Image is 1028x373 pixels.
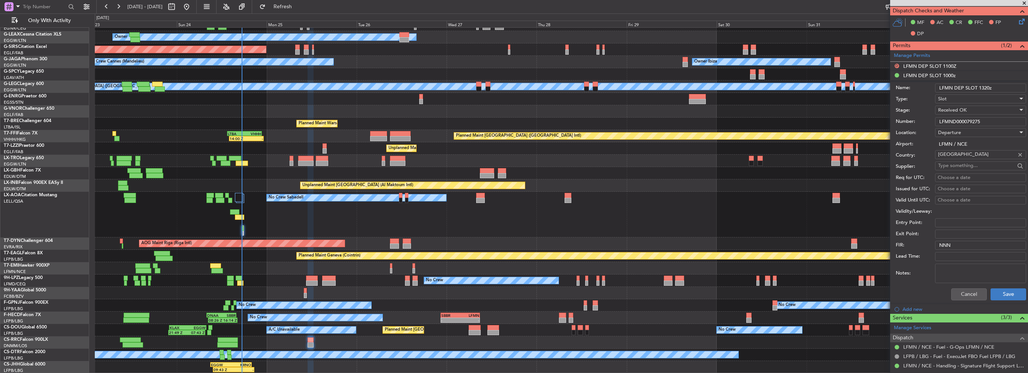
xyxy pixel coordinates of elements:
[4,186,26,192] a: EDLW/DTM
[4,281,25,287] a: LFMD/CEQ
[719,324,736,336] div: No Crew
[169,330,187,335] div: 21:49 Z
[4,143,19,148] span: T7-LZZI
[299,250,360,261] div: Planned Maint Geneva (Cointrin)
[893,314,912,322] span: Services
[234,367,254,372] div: -
[4,325,21,330] span: CS-DOU
[96,15,109,21] div: [DATE]
[223,318,236,322] div: 16:14 Z
[4,94,21,98] span: G-ENRG
[938,107,967,113] span: Received OK
[115,31,127,43] div: Owner
[938,95,947,102] span: Slot
[896,140,935,148] label: Airport:
[4,269,26,275] a: LFMN/NCE
[187,330,205,335] div: 07:43 Z
[894,52,930,60] a: Manage Permits
[974,19,983,27] span: FFC
[4,288,46,292] a: 9H-YAAGlobal 5000
[4,69,44,74] a: G-SPCYLegacy 650
[4,112,23,118] a: EGLF/FAB
[4,337,20,342] span: CS-RRC
[4,100,24,105] a: EGSS/STN
[896,270,935,277] label: Notes:
[896,185,935,193] label: Issued for UTC:
[4,149,23,155] a: EGLF/FAB
[4,25,26,31] a: EGNR/CEG
[4,193,21,197] span: LX-AOA
[4,251,43,255] a: T7-EAGLFalcon 8X
[903,363,1024,369] a: LFMN / NCE - Handling - Signature Flight Support LFMN / NCE
[4,82,44,86] a: G-LEGCLegacy 600
[896,163,935,170] label: Supplier:
[4,124,21,130] a: LTBA/ISL
[938,129,961,136] span: Departure
[188,325,206,330] div: EGGW
[170,325,188,330] div: KLAX
[917,30,924,38] span: DP
[214,367,234,372] div: 09:43 Z
[4,244,22,250] a: EVRA/RIX
[19,18,79,23] span: Only With Activity
[4,137,26,142] a: VHHH/HKG
[4,32,20,37] span: G-LEAX
[4,168,20,173] span: LX-GBH
[269,324,300,336] div: A/C Unavailable
[938,160,1015,171] input: Type something...
[4,331,23,336] a: LFPB/LBG
[938,197,1024,204] div: Choose a date
[221,313,236,318] div: SBBR
[4,239,53,243] a: T7-DYNChallenger 604
[267,4,299,9] span: Refresh
[4,318,23,324] a: LFPB/LBG
[4,306,23,312] a: LFPB/LBG
[991,288,1026,300] button: Save
[4,82,20,86] span: G-LEGC
[627,21,717,27] div: Fri 29
[209,318,223,322] div: 08:26 Z
[694,56,717,67] div: Owner Ibiza
[4,106,54,111] a: G-VNORChallenger 650
[385,324,503,336] div: Planned Maint [GEOGRAPHIC_DATA] ([GEOGRAPHIC_DATA])
[807,21,897,27] div: Sun 31
[256,1,301,13] button: Refresh
[896,118,935,125] label: Number:
[4,174,26,179] a: EDLW/DTM
[903,63,956,69] div: LFMN DEP SLOT 1100Z
[4,257,23,262] a: LFPB/LBG
[441,318,460,322] div: -
[4,181,18,185] span: LX-INB
[4,325,47,330] a: CS-DOUGlobal 6500
[244,131,261,136] div: VHHH
[231,363,251,367] div: KRNO
[4,337,48,342] a: CS-RRCFalcon 900LX
[896,197,935,204] label: Valid Until UTC:
[441,313,460,318] div: SBBR
[250,312,267,323] div: No Crew
[4,94,46,98] a: G-ENRGPraetor 600
[4,69,20,74] span: G-SPCY
[4,156,44,160] a: LX-TROLegacy 650
[896,152,935,159] label: Country:
[717,21,807,27] div: Sat 30
[894,324,931,332] a: Manage Services
[896,174,935,182] label: Req for UTC:
[4,57,47,61] a: G-JAGAPhenom 300
[269,192,303,203] div: No Crew Sabadell
[89,56,144,67] div: No Crew Cannes (Mandelieu)
[896,242,935,249] label: FIR:
[4,193,57,197] a: LX-AOACitation Mustang
[4,313,41,317] a: F-HECDFalcon 7X
[302,180,413,191] div: Unplanned Maint [GEOGRAPHIC_DATA] (Al Maktoum Intl)
[4,343,27,349] a: DNMM/LOS
[4,300,20,305] span: F-GPNJ
[893,7,964,15] span: Dispatch Checks and Weather
[4,45,18,49] span: G-SIRS
[426,275,443,286] div: No Crew
[938,149,1015,160] input: Type something...
[937,19,943,27] span: AC
[917,19,924,27] span: MF
[4,131,37,136] a: T7-FFIFalcon 7X
[460,318,479,322] div: -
